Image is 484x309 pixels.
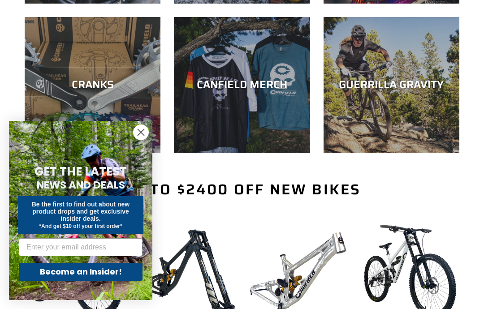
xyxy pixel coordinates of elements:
[174,17,310,153] a: CANFIELD MERCH
[39,223,122,229] span: *And get $10 off your first order*
[324,17,459,153] a: GUERRILLA GRAVITY
[25,17,160,153] a: CRANKS
[19,238,143,256] input: Enter your email address
[324,78,459,91] div: GUERRILLA GRAVITY
[19,263,143,281] button: Become an Insider!
[35,163,127,180] span: GET THE LATEST
[25,181,459,198] h2: Up to $2400 Off New Bikes
[174,78,310,91] div: CANFIELD MERCH
[37,178,125,192] span: NEWS AND DEALS
[32,201,130,222] span: Be the first to find out about new product drops and get exclusive insider deals.
[25,78,160,91] div: CRANKS
[133,124,149,140] button: Close dialog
